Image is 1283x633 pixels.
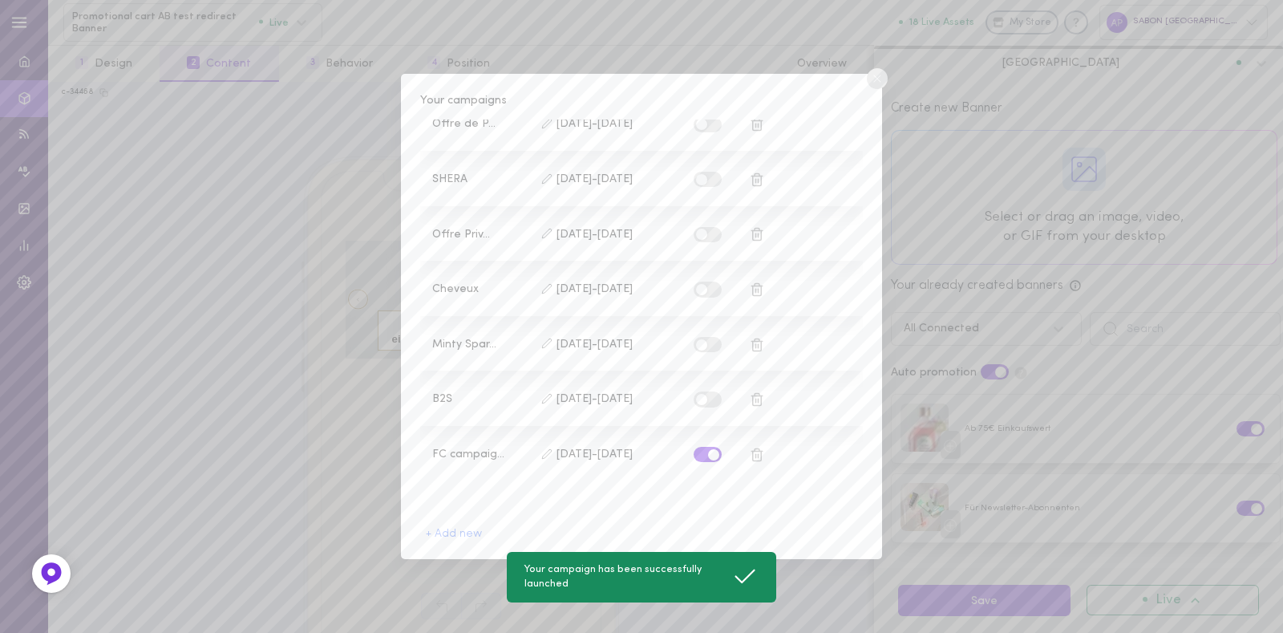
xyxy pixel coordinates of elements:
[432,116,536,132] span: Offre de P...
[557,337,633,353] span: [DATE] - [DATE]
[557,447,633,463] span: [DATE] - [DATE]
[557,227,633,243] span: [DATE] - [DATE]
[432,447,536,463] span: FC campaig...
[557,282,633,298] span: [DATE] - [DATE]
[557,392,633,408] span: [DATE] - [DATE]
[426,529,482,540] button: + Add new
[432,282,536,298] span: Cheveux
[432,227,536,243] span: Offre Priv...
[557,172,633,188] span: [DATE] - [DATE]
[432,392,536,408] span: B2S
[557,116,633,132] span: [DATE] - [DATE]
[39,562,63,586] img: Feedback Button
[432,337,536,353] span: Minty Spar...
[524,563,730,591] span: Your campaign has been successfully launched
[432,172,536,188] span: SHERA
[420,95,507,107] span: Your campaigns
